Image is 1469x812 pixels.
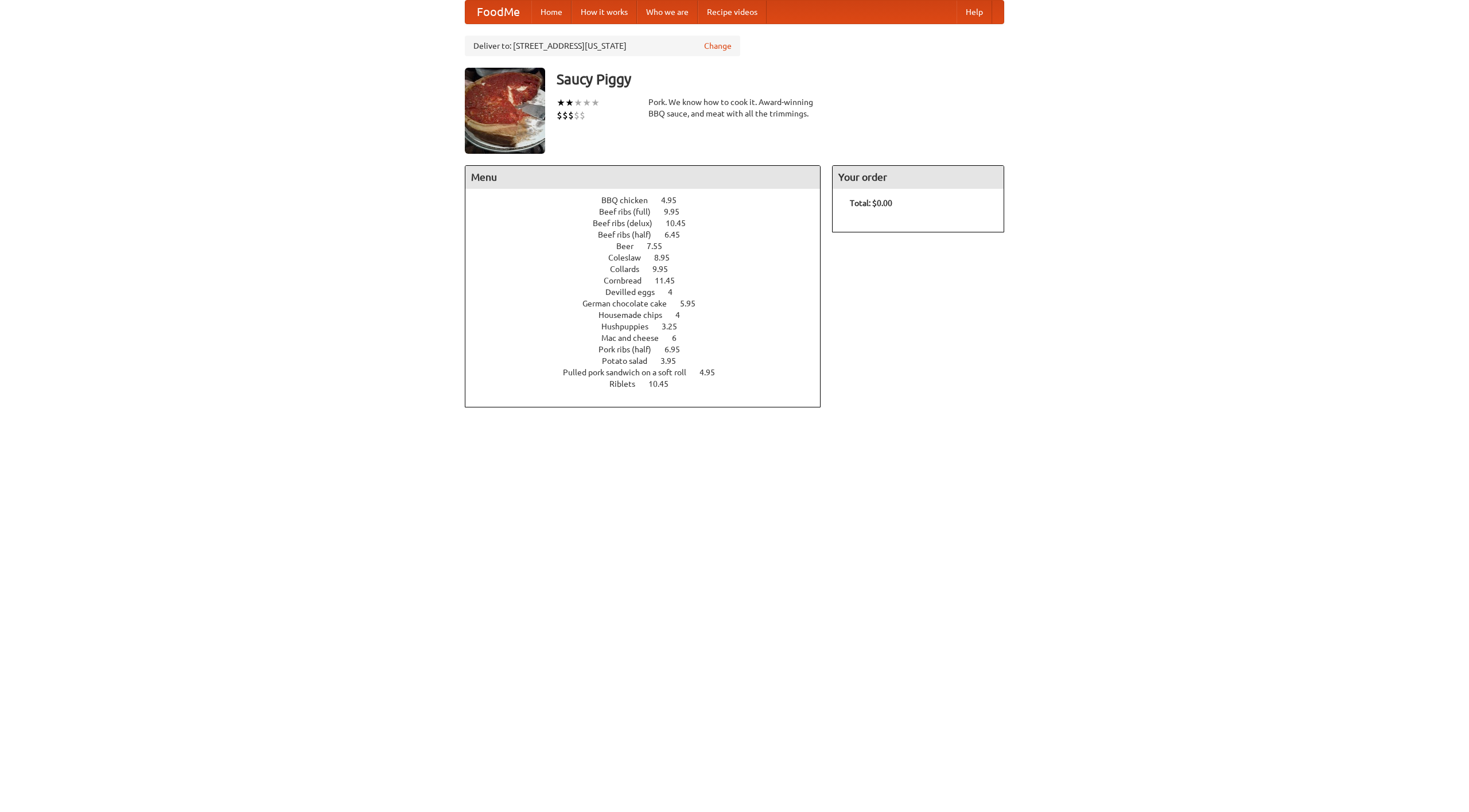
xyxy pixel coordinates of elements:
a: Recipe videos [698,1,767,24]
a: Pulled pork sandwich on a soft roll 4.95 [563,368,736,377]
a: Beef ribs (delux) 10.45 [593,219,707,228]
div: Pork. We know how to cook it. Award-winning BBQ sauce, and meat with all the trimmings. [648,96,821,119]
h3: Saucy Piggy [557,68,1004,91]
span: 4 [675,310,691,320]
span: Riblets [609,379,647,388]
span: Hushpuppies [601,322,660,331]
span: BBQ chicken [601,196,659,205]
span: Beef ribs (delux) [593,219,664,228]
span: Collards [610,265,651,274]
a: Hushpuppies 3.25 [601,322,698,331]
span: 10.45 [648,379,680,388]
li: ★ [574,96,582,109]
a: Beer 7.55 [616,242,683,251]
a: Mac and cheese 6 [601,333,698,343]
li: $ [562,109,568,122]
span: Coleslaw [608,253,652,262]
span: Beef ribs (half) [598,230,663,239]
span: Pork ribs (half) [599,345,663,354]
li: $ [580,109,585,122]
span: 6.45 [664,230,691,239]
span: Mac and cheese [601,333,670,343]
a: German chocolate cake 5.95 [582,299,717,308]
a: Home [531,1,572,24]
span: 11.45 [655,276,686,285]
span: 9.95 [652,265,679,274]
span: 6 [672,333,688,343]
h4: Menu [465,166,820,189]
a: Devilled eggs 4 [605,287,694,297]
span: 10.45 [666,219,697,228]
a: Change [704,40,732,52]
span: 4 [668,287,684,297]
span: 6.95 [664,345,691,354]
a: How it works [572,1,637,24]
span: 5.95 [680,299,707,308]
a: Beef ribs (full) 9.95 [599,207,701,216]
a: BBQ chicken 4.95 [601,196,698,205]
li: ★ [591,96,600,109]
span: Beef ribs (full) [599,207,662,216]
span: 7.55 [647,242,674,251]
h4: Your order [833,166,1004,189]
a: Coleslaw 8.95 [608,253,691,262]
span: Potato salad [602,356,659,366]
a: Pork ribs (half) 6.95 [599,345,701,354]
span: Beer [616,242,645,251]
li: ★ [582,96,591,109]
a: Help [957,1,992,24]
span: Pulled pork sandwich on a soft roll [563,368,698,377]
span: Devilled eggs [605,287,666,297]
span: 8.95 [654,253,681,262]
span: Cornbread [604,276,653,285]
div: Deliver to: [STREET_ADDRESS][US_STATE] [465,36,740,56]
li: ★ [565,96,574,109]
a: Beef ribs (half) 6.45 [598,230,701,239]
li: $ [557,109,562,122]
span: 4.95 [661,196,688,205]
span: 9.95 [664,207,691,216]
li: $ [574,109,580,122]
a: Who we are [637,1,698,24]
img: angular.jpg [465,68,545,154]
li: ★ [557,96,565,109]
a: Housemade chips 4 [599,310,701,320]
li: $ [568,109,574,122]
span: German chocolate cake [582,299,678,308]
a: Cornbread 11.45 [604,276,696,285]
a: Potato salad 3.95 [602,356,697,366]
a: Riblets 10.45 [609,379,690,388]
b: Total: $0.00 [850,199,892,208]
a: FoodMe [465,1,531,24]
span: 3.95 [660,356,687,366]
span: Housemade chips [599,310,674,320]
span: 4.95 [699,368,726,377]
a: Collards 9.95 [610,265,689,274]
span: 3.25 [662,322,689,331]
